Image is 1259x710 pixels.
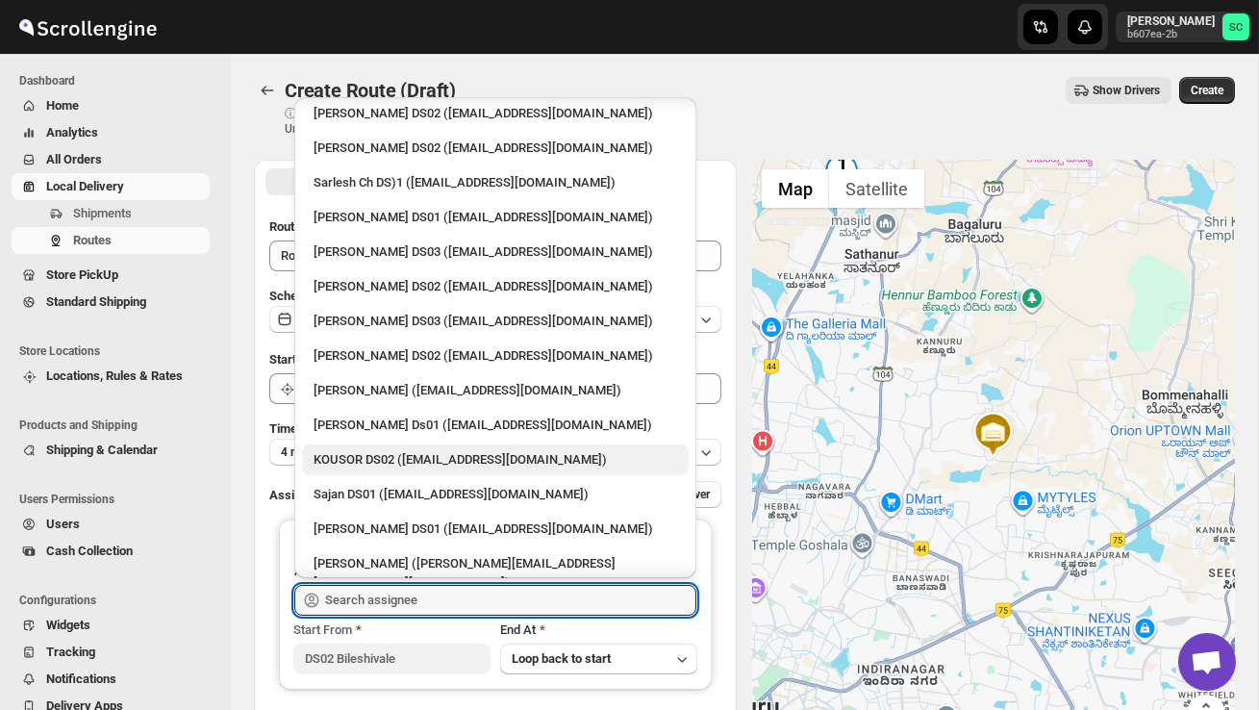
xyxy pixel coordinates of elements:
button: Cash Collection [12,538,210,565]
li: ELION DAIMAIRI DS02 (cirecaw311@nutrv.com) [294,129,696,164]
span: Cash Collection [46,544,133,558]
button: Loop back to start [500,644,697,674]
span: Dashboard [19,73,217,89]
li: Narjit Magar (narjit.magar@home-run.co) [294,545,696,598]
button: Create [1179,77,1235,104]
div: [PERSON_NAME] DS02 ([EMAIL_ADDRESS][DOMAIN_NAME]) [314,346,677,366]
span: Analytics [46,125,98,139]
span: Route Name [269,219,337,234]
span: Local Delivery [46,179,124,193]
button: Widgets [12,612,210,639]
li: Sajan DS01 (lofadat883@coderdir.com) [294,475,696,510]
p: b607ea-2b [1127,29,1215,40]
div: [PERSON_NAME] DS02 ([EMAIL_ADDRESS][DOMAIN_NAME]) [314,139,677,158]
button: 4 minutes [269,439,721,466]
li: SANJIB DS02 (yagen55823@hosliy.com) [294,267,696,302]
li: BOLEN DS02 (wihof21751@coasah.com) [294,337,696,371]
button: Show Drivers [1066,77,1171,104]
span: Widgets [46,618,90,632]
p: ⓘ Shipments can also be added from Shipments menu Unrouted tab [285,106,588,137]
div: End At [500,621,697,640]
button: All Route Options [265,168,493,195]
img: ScrollEngine [15,3,160,51]
span: Scheduled for [269,289,346,303]
button: Analytics [12,119,210,146]
span: Store PickUp [46,267,118,282]
li: Sourab Ghosh Ds01 (xadira4890@asimarif.com) [294,406,696,441]
span: Start Location (Warehouse) [269,352,421,367]
span: Shipping & Calendar [46,443,158,457]
input: Eg: Bengaluru Route [269,241,721,271]
span: Loop back to start [512,651,611,666]
div: Open chat [1178,633,1236,691]
span: All Orders [46,152,102,166]
button: Locations, Rules & Rates [12,363,210,390]
li: PRAKSH NEWAR DS02 (tetidoh251@flektel.com) [294,94,696,129]
li: Sarlesh Ch DS)1 (vinapi9521@jazipo.com) [294,164,696,198]
div: [PERSON_NAME] ([EMAIL_ADDRESS][DOMAIN_NAME]) [314,381,677,400]
button: Notifications [12,666,210,693]
span: Notifications [46,672,116,686]
span: Standard Shipping [46,294,146,309]
span: Sanjay chetri [1222,13,1249,40]
span: Create [1191,83,1223,98]
button: Shipping & Calendar [12,437,210,464]
p: [PERSON_NAME] [1127,13,1215,29]
div: [PERSON_NAME] DS03 ([EMAIL_ADDRESS][DOMAIN_NAME]) [314,312,677,331]
button: Shipments [12,200,210,227]
button: User menu [1116,12,1251,42]
button: Show satellite imagery [829,169,924,208]
div: [PERSON_NAME] DS01 ([EMAIL_ADDRESS][DOMAIN_NAME]) [314,520,677,539]
div: [PERSON_NAME] DS02 ([EMAIL_ADDRESS][DOMAIN_NAME]) [314,104,677,123]
span: Users [46,517,80,531]
span: Show Drivers [1093,83,1160,98]
li: KOUSOR DS02 (xivebi6567@decodewp.com) [294,441,696,475]
input: Search assignee [325,585,696,616]
span: Time Per Stop [269,421,347,436]
span: Home [46,98,79,113]
div: [PERSON_NAME] DS03 ([EMAIL_ADDRESS][DOMAIN_NAME]) [314,242,677,262]
li: Veera Kesavan (xagos20938@boxmach.com) [294,371,696,406]
span: Users Permissions [19,492,217,507]
span: Configurations [19,593,217,608]
div: Sarlesh Ch DS)1 ([EMAIL_ADDRESS][DOMAIN_NAME]) [314,173,677,192]
button: Routes [254,77,281,104]
span: Tracking [46,645,95,659]
span: Routes [73,233,112,247]
span: Store Locations [19,343,217,359]
button: Show street map [762,169,829,208]
div: [PERSON_NAME] ([PERSON_NAME][EMAIL_ADDRESS][PERSON_NAME][DOMAIN_NAME]) [314,554,677,593]
span: Shipments [73,206,132,220]
li: Jubed DS01 (gedoc78193@dariolo.com) [294,510,696,545]
button: All Orders [12,146,210,173]
button: Users [12,511,210,538]
div: KOUSOR DS02 ([EMAIL_ADDRESS][DOMAIN_NAME]) [314,450,677,469]
li: Siraj Uddin DS01 (sopom53870@leabro.com) [294,198,696,233]
span: Assign to [269,488,321,502]
div: [PERSON_NAME] DS01 ([EMAIL_ADDRESS][DOMAIN_NAME]) [314,208,677,227]
div: [PERSON_NAME] DS02 ([EMAIL_ADDRESS][DOMAIN_NAME]) [314,277,677,296]
button: Home [12,92,210,119]
span: Locations, Rules & Rates [46,368,183,383]
span: Create Route (Draft) [285,79,456,102]
li: ashik uddin DS03 (katiri8361@kimdyn.com) [294,302,696,337]
button: [DATE]|[DATE] [269,306,721,333]
button: Routes [12,227,210,254]
div: Sajan DS01 ([EMAIL_ADDRESS][DOMAIN_NAME]) [314,485,677,504]
span: Products and Shipping [19,418,217,433]
text: SC [1229,21,1243,34]
span: Start From [293,622,352,637]
span: 4 minutes [281,444,332,460]
div: [PERSON_NAME] Ds01 ([EMAIL_ADDRESS][DOMAIN_NAME]) [314,416,677,435]
button: Tracking [12,639,210,666]
li: Saibur Rahman DS03 (novenik154@ihnpo.com) [294,233,696,267]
